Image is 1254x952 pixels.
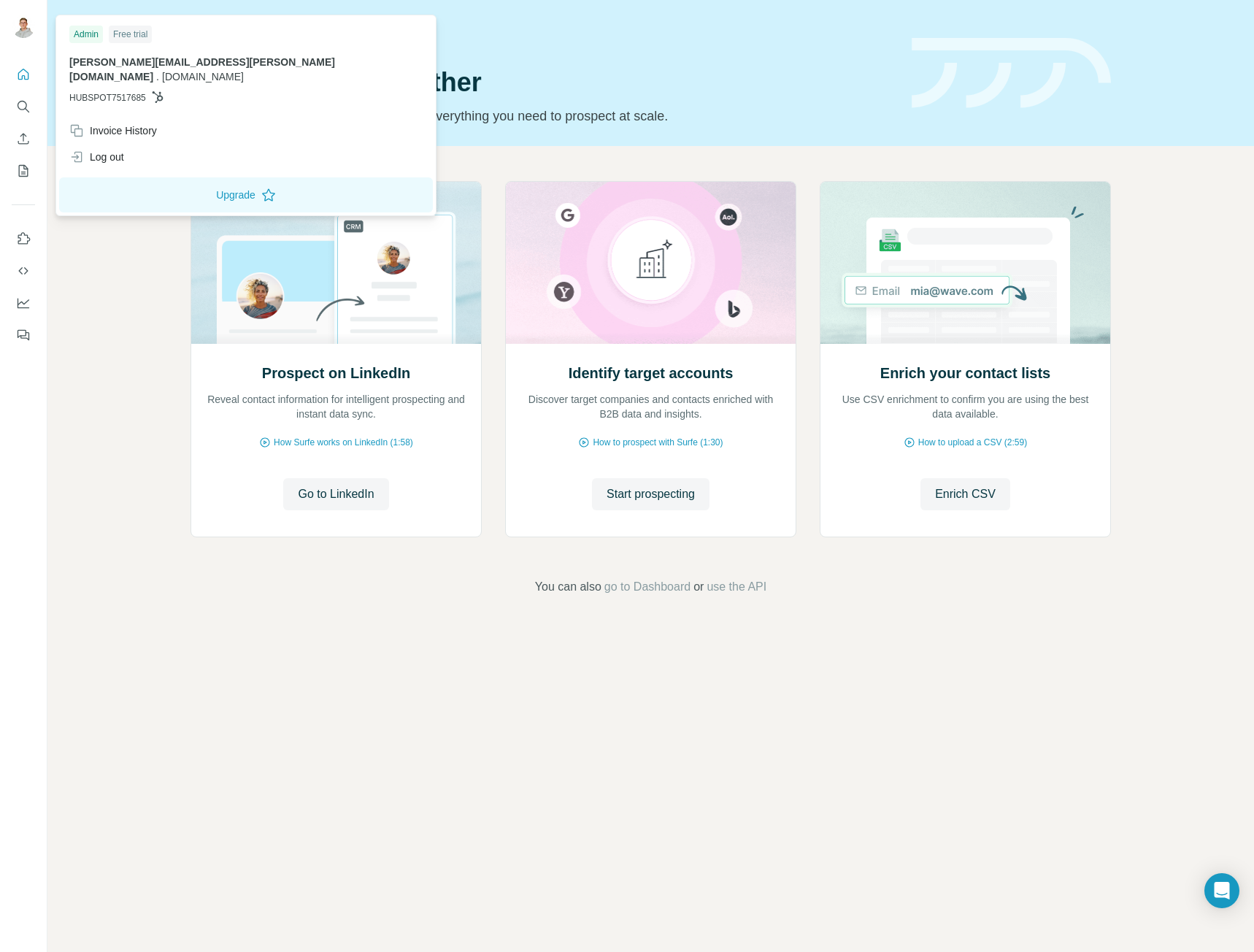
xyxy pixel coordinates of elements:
[274,436,413,449] span: How Surfe works on LinkedIn (1:58)
[535,578,601,596] span: You can also
[918,436,1027,449] span: How to upload a CSV (2:59)
[593,436,723,449] span: How to prospect with Surfe (1:30)
[69,123,157,138] div: Invoice History
[12,93,35,120] button: Search
[69,26,103,43] div: Admin
[1204,873,1239,908] div: Open Intercom Messenger
[935,485,996,503] span: Enrich CSV
[206,392,466,421] p: Reveal contact information for intelligent prospecting and instant data sync.
[191,27,894,42] div: Quick start
[69,91,146,104] span: HUBSPOT7517685
[12,61,35,88] button: Quick start
[12,322,35,348] button: Feedback
[693,578,704,596] span: or
[607,485,695,503] span: Start prospecting
[12,258,35,284] button: Use Surfe API
[162,71,244,82] span: [DOMAIN_NAME]
[912,38,1111,109] img: banner
[262,363,410,383] h2: Prospect on LinkedIn
[69,150,124,164] div: Log out
[109,26,152,43] div: Free trial
[920,478,1010,510] button: Enrich CSV
[191,106,894,126] p: Pick your starting point and we’ll provide everything you need to prospect at scale.
[835,392,1096,421] p: Use CSV enrichment to confirm you are using the best data available.
[298,485,374,503] span: Go to LinkedIn
[191,68,894,97] h1: Let’s prospect together
[505,182,796,344] img: Identify target accounts
[191,182,482,344] img: Prospect on LinkedIn
[592,478,709,510] button: Start prospecting
[283,478,388,510] button: Go to LinkedIn
[12,158,35,184] button: My lists
[12,126,35,152] button: Enrich CSV
[156,71,159,82] span: .
[12,290,35,316] button: Dashboard
[880,363,1050,383] h2: Enrich your contact lists
[707,578,766,596] button: use the API
[69,56,335,82] span: [PERSON_NAME][EMAIL_ADDRESS][PERSON_NAME][DOMAIN_NAME]
[59,177,433,212] button: Upgrade
[569,363,734,383] h2: Identify target accounts
[820,182,1111,344] img: Enrich your contact lists
[12,226,35,252] button: Use Surfe on LinkedIn
[520,392,781,421] p: Discover target companies and contacts enriched with B2B data and insights.
[604,578,691,596] button: go to Dashboard
[12,15,35,38] img: Avatar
